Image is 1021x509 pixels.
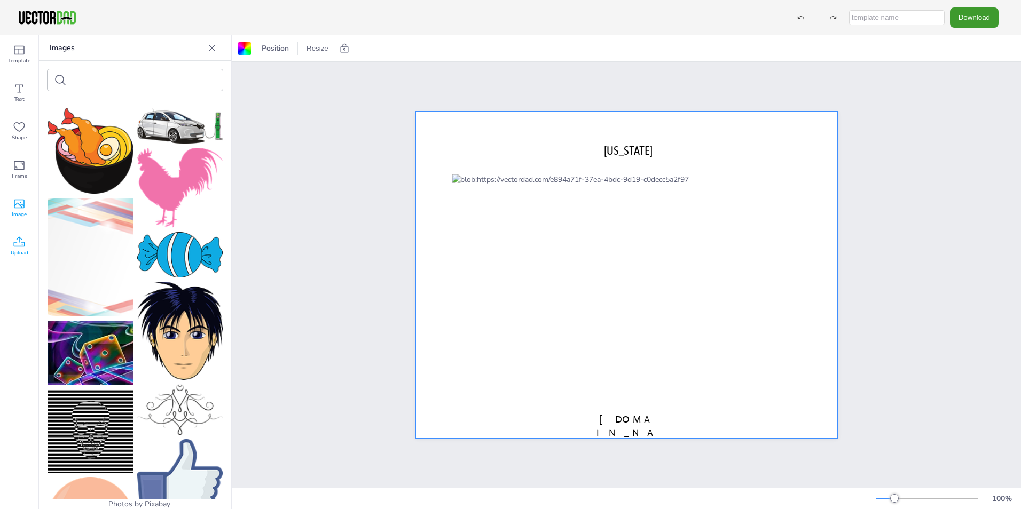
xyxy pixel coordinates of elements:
[950,7,999,27] button: Download
[137,108,223,144] img: car-3321668_150.png
[14,95,25,104] span: Text
[39,499,231,509] div: Photos by
[48,321,133,384] img: given-67935_150.jpg
[137,282,223,380] img: boy-38262_150.png
[48,389,133,473] img: skull-2759911_150.png
[145,499,170,509] a: Pixabay
[17,10,77,26] img: VectorDad-1.png
[12,133,27,142] span: Shape
[8,57,30,65] span: Template
[11,249,28,257] span: Upload
[137,384,223,435] img: arabesque-2031419_150.png
[849,10,945,25] input: template name
[50,35,203,61] p: Images
[48,198,133,316] img: background-1829559_150.png
[137,148,223,227] img: cock-1893885_150.png
[12,172,27,180] span: Frame
[989,494,1015,504] div: 100 %
[260,43,291,53] span: Position
[48,108,133,194] img: noodle-3899206_150.png
[12,210,27,219] span: Image
[137,232,223,277] img: candy-6887678_150.png
[302,40,333,57] button: Resize
[596,413,656,452] span: [DOMAIN_NAME]
[604,144,653,157] span: [US_STATE]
